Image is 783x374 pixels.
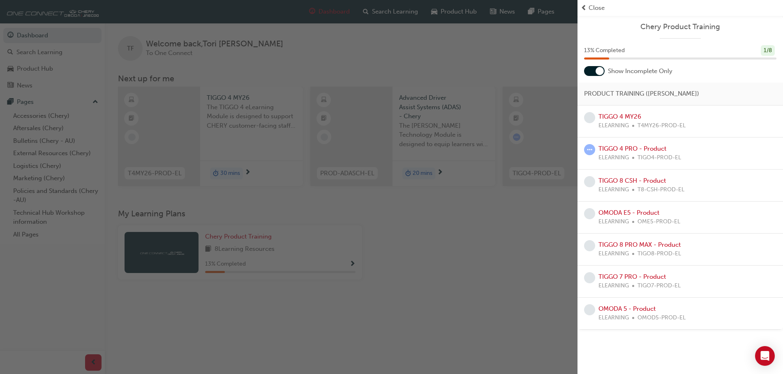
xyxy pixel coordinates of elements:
[608,67,672,76] span: Show Incomplete Only
[637,313,686,323] span: OMOD5-PROD-EL
[598,217,629,227] span: ELEARNING
[589,3,605,13] span: Close
[637,185,684,195] span: T8-CSH-PROD-EL
[584,240,595,251] span: learningRecordVerb_NONE-icon
[598,241,681,248] a: TIGGO 8 PRO MAX - Product
[581,3,780,13] button: prev-iconClose
[598,305,656,312] a: OMODA 5 - Product
[598,121,629,131] span: ELEARNING
[584,176,595,187] span: learningRecordVerb_NONE-icon
[637,281,681,291] span: TIGO7-PROD-EL
[637,153,681,163] span: TIGO4-PROD-EL
[761,45,775,56] div: 1 / 8
[584,112,595,123] span: learningRecordVerb_NONE-icon
[584,208,595,219] span: learningRecordVerb_NONE-icon
[598,185,629,195] span: ELEARNING
[637,121,686,131] span: T4MY26-PROD-EL
[598,145,666,152] a: TIGGO 4 PRO - Product
[584,272,595,283] span: learningRecordVerb_NONE-icon
[637,217,680,227] span: OME5-PROD-EL
[755,346,775,366] div: Open Intercom Messenger
[598,209,659,216] a: OMODA E5 - Product
[584,304,595,315] span: learningRecordVerb_NONE-icon
[598,113,641,120] a: TIGGO 4 MY26
[581,3,587,13] span: prev-icon
[637,249,681,259] span: TIGO8-PROD-EL
[584,22,776,32] a: Chery Product Training
[598,177,666,184] a: TIGGO 8 CSH - Product
[598,249,629,259] span: ELEARNING
[584,144,595,155] span: learningRecordVerb_ATTEMPT-icon
[598,273,666,280] a: TIGGO 7 PRO - Product
[584,89,699,99] span: PRODUCT TRAINING ([PERSON_NAME])
[598,313,629,323] span: ELEARNING
[584,46,625,55] span: 13 % Completed
[598,281,629,291] span: ELEARNING
[598,153,629,163] span: ELEARNING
